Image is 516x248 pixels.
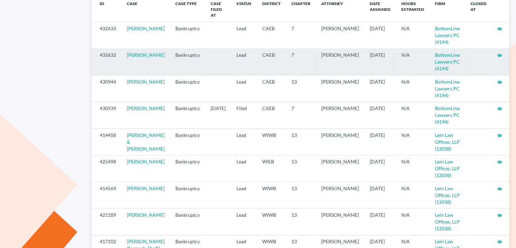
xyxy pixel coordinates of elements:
[170,209,205,235] td: Bankruptcy
[497,26,502,31] i: visibility
[497,187,502,191] i: visibility
[231,49,257,75] td: Lead
[127,25,165,31] a: [PERSON_NAME]
[364,155,396,182] td: [DATE]
[231,102,257,128] td: Filed
[92,155,121,182] td: 425498
[170,75,205,102] td: Bankruptcy
[127,159,165,164] a: [PERSON_NAME]
[257,22,286,49] td: CAEB
[435,185,460,205] a: Lein Law Offices, LLP (12038)
[286,49,316,75] td: 7
[316,182,364,208] td: [PERSON_NAME]
[435,25,460,45] a: BottomLine Lawyers PC (4194)
[316,22,364,49] td: [PERSON_NAME]
[435,132,460,152] a: Lein Law Offices, LLP (12038)
[497,185,502,191] a: visibility
[316,49,364,75] td: [PERSON_NAME]
[316,129,364,155] td: [PERSON_NAME]
[316,155,364,182] td: [PERSON_NAME]
[231,155,257,182] td: Lead
[231,209,257,235] td: Lead
[497,238,502,244] a: visibility
[92,209,121,235] td: 421189
[286,209,316,235] td: 13
[435,79,460,98] a: BottomLine Lawyers PC (4194)
[497,133,502,138] i: visibility
[257,102,286,128] td: CAEB
[286,75,316,102] td: 13
[497,80,502,85] i: visibility
[396,209,429,235] td: N/A
[127,52,165,58] a: [PERSON_NAME]
[396,49,429,75] td: N/A
[286,102,316,128] td: 7
[170,102,205,128] td: Bankruptcy
[396,155,429,182] td: N/A
[396,129,429,155] td: N/A
[435,105,460,125] a: BottomLine Lawyers PC (4194)
[92,49,121,75] td: 432632
[435,52,460,71] a: BottomLine Lawyers PC (4194)
[205,102,231,128] td: [DATE]
[364,22,396,49] td: [DATE]
[170,182,205,208] td: Bankruptcy
[286,155,316,182] td: 13
[92,22,121,49] td: 432633
[497,159,502,164] a: visibility
[497,105,502,111] a: visibility
[170,49,205,75] td: Bankruptcy
[364,102,396,128] td: [DATE]
[257,129,286,155] td: WIWB
[127,79,165,85] a: [PERSON_NAME]
[92,102,121,128] td: 430939
[127,105,165,111] a: [PERSON_NAME]
[286,182,316,208] td: 13
[364,129,396,155] td: [DATE]
[316,102,364,128] td: [PERSON_NAME]
[396,75,429,102] td: N/A
[435,159,460,178] a: Lein Law Offices, LLP (12038)
[497,213,502,218] i: visibility
[364,49,396,75] td: [DATE]
[497,106,502,111] i: visibility
[231,75,257,102] td: Lead
[286,129,316,155] td: 13
[316,209,364,235] td: [PERSON_NAME]
[396,102,429,128] td: N/A
[170,155,205,182] td: Bankruptcy
[127,185,165,191] a: [PERSON_NAME]
[257,49,286,75] td: CAEB
[396,182,429,208] td: N/A
[170,129,205,155] td: Bankruptcy
[257,75,286,102] td: CAEB
[497,53,502,58] i: visibility
[231,129,257,155] td: Lead
[497,52,502,58] a: visibility
[231,182,257,208] td: Lead
[257,209,286,235] td: WIWB
[497,132,502,138] a: visibility
[497,79,502,85] a: visibility
[127,132,165,152] a: [PERSON_NAME] & [PERSON_NAME]
[497,160,502,164] i: visibility
[257,182,286,208] td: WIWB
[364,75,396,102] td: [DATE]
[497,25,502,31] a: visibility
[92,182,121,208] td: 414569
[231,22,257,49] td: Lead
[364,182,396,208] td: [DATE]
[316,75,364,102] td: [PERSON_NAME]
[435,212,460,231] a: Lein Law Offices, LLP (12038)
[286,22,316,49] td: 7
[92,129,121,155] td: 414458
[497,212,502,218] a: visibility
[257,155,286,182] td: WIEB
[497,240,502,244] i: visibility
[364,209,396,235] td: [DATE]
[396,22,429,49] td: N/A
[170,22,205,49] td: Bankruptcy
[92,75,121,102] td: 430944
[127,212,165,218] a: [PERSON_NAME]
